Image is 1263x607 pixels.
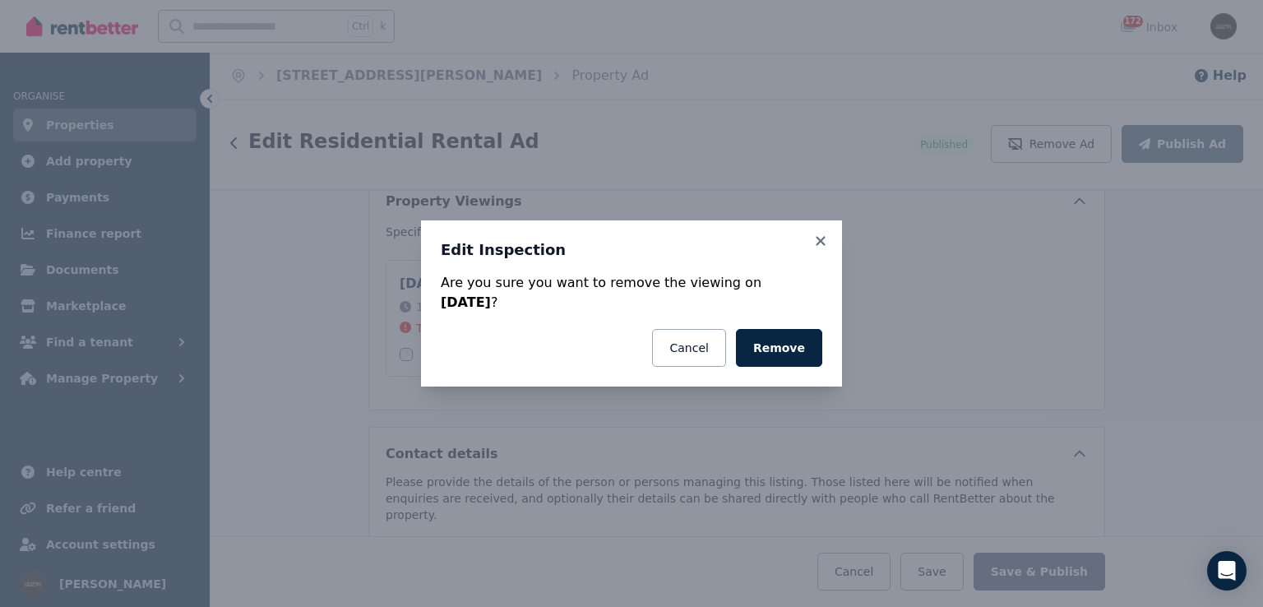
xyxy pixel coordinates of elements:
button: Cancel [652,329,725,367]
strong: [DATE] [441,294,491,310]
h3: Edit Inspection [441,240,822,260]
div: Are you sure you want to remove the viewing on ? [441,273,822,313]
div: Open Intercom Messenger [1207,551,1247,591]
button: Remove [736,329,822,367]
